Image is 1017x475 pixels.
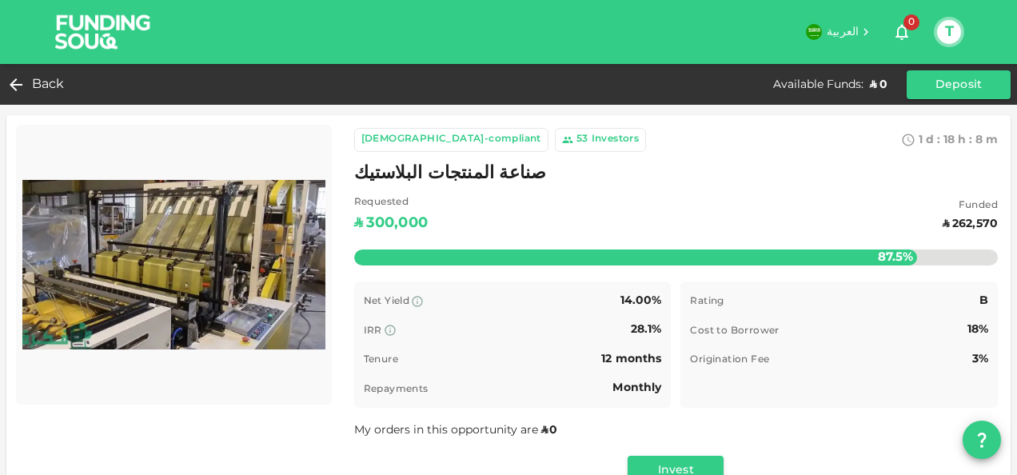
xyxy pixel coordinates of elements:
button: 0 [886,16,918,48]
span: 28.1% [631,324,662,335]
span: 3% [972,353,988,365]
span: Monthly [612,382,661,393]
span: Back [32,74,65,96]
div: Investors [592,132,640,148]
span: 1 [919,134,923,146]
span: Cost to Borrower [690,326,779,336]
button: Deposit [907,70,1011,99]
span: 18 [943,134,955,146]
span: Requested [354,195,428,211]
div: [DEMOGRAPHIC_DATA]-compliant [361,132,541,148]
span: 18% [967,324,988,335]
span: 12 months [601,353,661,365]
span: العربية [827,26,859,38]
div: ʢ 0 [870,77,887,93]
span: B [979,295,988,306]
div: 53 [576,132,588,148]
span: Rating [690,297,724,306]
span: Funded [943,198,998,214]
span: d : [926,134,940,146]
span: m [986,134,998,146]
span: 0 [549,425,557,436]
img: Marketplace Logo [22,131,325,398]
span: 0 [903,14,919,30]
span: Repayments [364,385,429,394]
span: صناعة المنتجات البلاستيك [354,158,547,190]
span: 8 [975,134,983,146]
button: T [937,20,961,44]
button: question [963,421,1001,459]
span: IRR [364,326,382,336]
span: Origination Fee [690,355,769,365]
img: flag-sa.b9a346574cdc8950dd34b50780441f57.svg [806,24,822,40]
span: Tenure [364,355,398,365]
span: h : [958,134,972,146]
span: 14.00% [620,295,662,306]
span: My orders in this opportunity are [354,425,559,436]
span: Net Yield [364,297,410,306]
span: ʢ [541,425,548,436]
div: Available Funds : [773,77,863,93]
